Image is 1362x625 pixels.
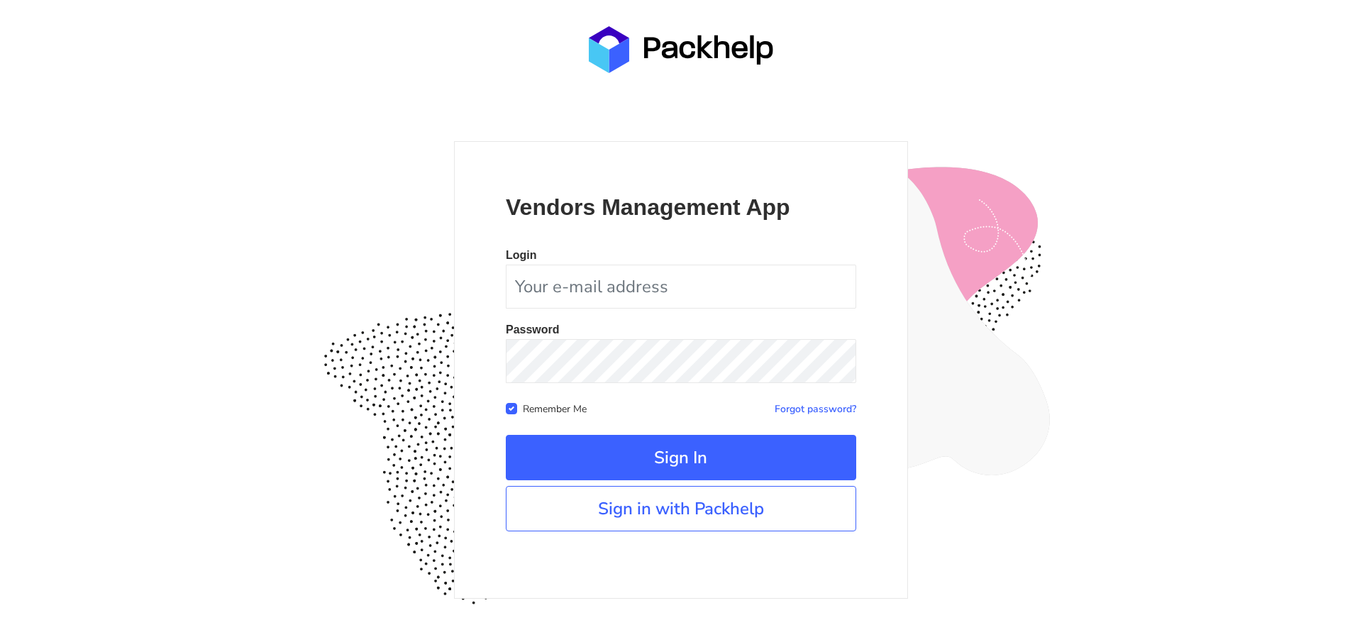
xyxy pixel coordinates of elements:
input: Your e-mail address [506,265,856,309]
p: Password [506,324,856,336]
button: Sign In [506,435,856,480]
label: Remember Me [523,400,587,416]
a: Sign in with Packhelp [506,486,856,531]
a: Forgot password? [775,402,856,416]
p: Vendors Management App [506,193,856,221]
p: Login [506,250,856,261]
